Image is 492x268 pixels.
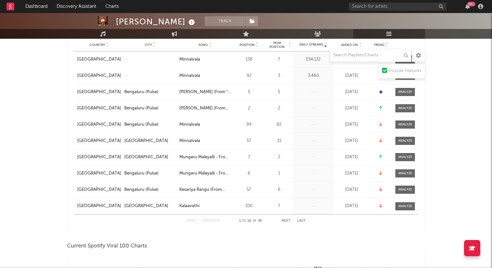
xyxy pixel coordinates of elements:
[335,121,368,128] div: [DATE]
[124,203,176,209] a: [GEOGRAPHIC_DATA]
[124,187,176,193] a: Bengaluru (Pulse)
[179,203,231,209] a: Kalaavathi
[242,219,246,222] span: to
[253,219,256,222] span: of
[179,121,200,128] div: Minnalvala
[179,154,231,161] a: Mungaru Maleyalli - From "Andondittu Kaala"
[77,170,121,177] a: [GEOGRAPHIC_DATA]
[124,105,158,112] div: Bengaluru (Pulse)
[234,56,264,63] div: 138
[294,73,332,79] div: 3,460
[294,56,332,63] div: 234,132
[124,138,176,144] a: [GEOGRAPHIC_DATA]
[124,187,158,193] div: Bengaluru (Pulse)
[335,73,368,79] div: [DATE]
[124,154,176,161] a: [GEOGRAPHIC_DATA]
[267,121,291,128] div: 82
[124,105,176,112] a: Bengaluru (Pulse)
[267,187,291,193] div: 6
[234,203,264,209] div: 100
[124,121,158,128] div: Bengaluru (Pulse)
[330,49,411,62] input: Search Playlists/Charts
[124,170,158,177] div: Bengaluru (Pulse)
[67,242,147,250] span: Current Spotify Viral 100 Charts
[267,203,291,209] div: 7
[465,4,470,9] button: 99+
[198,43,208,47] span: Song
[77,105,121,112] a: [GEOGRAPHIC_DATA]
[179,187,231,193] a: Kesariya Rangu (From "Brahmastra (Kannada)")
[267,41,287,49] span: Peak Position
[124,89,158,95] div: Bengaluru (Pulse)
[267,138,291,144] div: 11
[389,67,421,75] div: Include Features
[179,121,231,128] a: Minnalvala
[234,105,264,112] div: 2
[145,43,152,47] span: City
[124,138,168,144] div: [GEOGRAPHIC_DATA]
[349,3,446,11] input: Search for artists
[89,43,105,47] span: Country
[374,43,384,47] span: Trend
[234,170,264,177] div: 6
[335,187,368,193] div: [DATE]
[124,203,168,209] div: [GEOGRAPHIC_DATA]
[267,73,291,79] div: 3
[124,154,168,161] div: [GEOGRAPHIC_DATA]
[335,170,368,177] div: [DATE]
[77,154,121,161] a: [GEOGRAPHIC_DATA]
[77,187,121,193] a: [GEOGRAPHIC_DATA]
[267,56,291,63] div: 7
[234,138,264,144] div: 57
[124,121,176,128] a: Bengaluru (Pulse)
[297,219,306,223] button: Last
[179,170,231,177] a: Mungaru Maleyalli - From "Andondittu Kaala"
[179,89,231,95] div: [PERSON_NAME] (From "[GEOGRAPHIC_DATA]")
[267,105,291,112] div: 2
[77,56,121,63] a: [GEOGRAPHIC_DATA]
[335,203,368,209] div: [DATE]
[239,43,255,47] span: Position
[77,73,121,79] a: [GEOGRAPHIC_DATA]
[234,187,264,193] div: 57
[124,89,176,95] a: Bengaluru (Pulse)
[179,73,231,79] a: Minnalvala
[179,138,231,144] a: Minnalvala
[335,105,368,112] div: [DATE]
[179,56,200,63] div: Minnalvala
[267,89,291,95] div: 5
[341,43,358,47] span: Added On
[234,121,264,128] div: 99
[335,154,368,161] div: [DATE]
[186,219,196,223] button: First
[124,170,176,177] a: Bengaluru (Pulse)
[77,121,121,128] a: [GEOGRAPHIC_DATA]
[267,170,291,177] div: 1
[281,219,291,223] button: Next
[179,73,200,79] div: Minnalvala
[179,138,200,144] div: Minnalvala
[179,203,199,209] div: Kalaavathi
[179,105,231,112] a: [PERSON_NAME] (From "BRAT")
[202,219,220,223] button: Previous
[77,138,121,144] a: [GEOGRAPHIC_DATA]
[335,138,368,144] div: [DATE]
[233,217,268,225] div: 1 10 38
[267,154,291,161] div: 2
[234,73,264,79] div: 92
[234,154,264,161] div: 7
[77,203,121,209] a: [GEOGRAPHIC_DATA]
[77,89,121,95] a: [GEOGRAPHIC_DATA]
